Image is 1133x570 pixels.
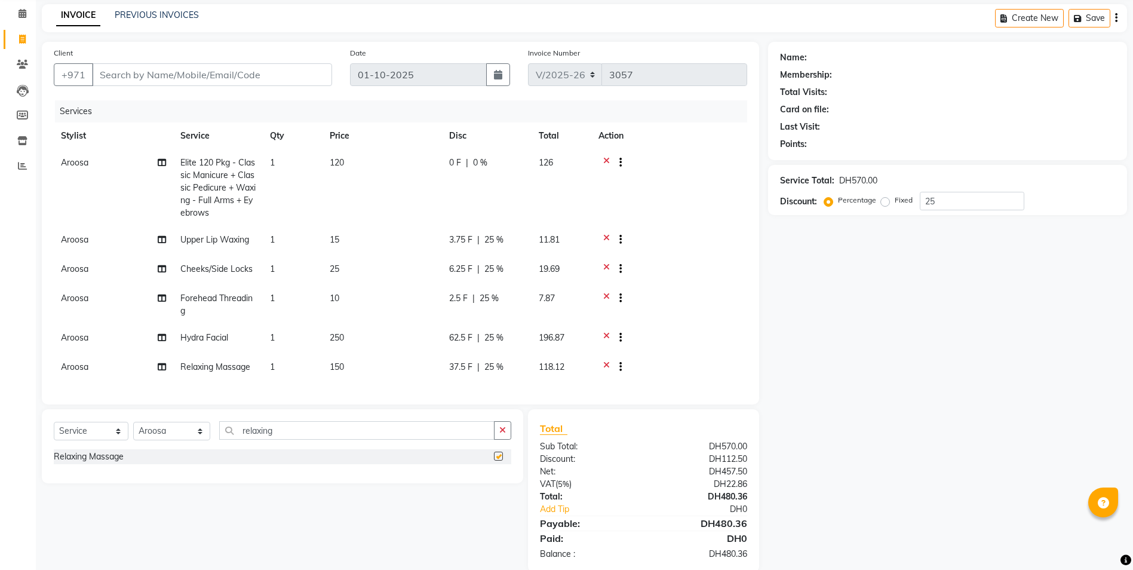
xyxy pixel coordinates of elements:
span: 1 [270,332,275,343]
div: Balance : [531,548,644,560]
span: 25 % [484,361,503,373]
span: 11.81 [539,234,560,245]
span: Aroosa [61,293,88,304]
th: Service [173,122,263,149]
div: DH0 [662,503,756,516]
th: Price [323,122,442,149]
div: DH457.50 [644,465,757,478]
span: Relaxing Massage [180,361,250,372]
div: Total Visits: [780,86,827,99]
span: 150 [330,361,344,372]
div: ( ) [531,478,644,491]
span: 19.69 [539,263,560,274]
th: Disc [442,122,532,149]
span: | [466,157,468,169]
div: Service Total: [780,174,834,187]
span: 1 [270,157,275,168]
div: Total: [531,491,644,503]
span: 6.25 F [449,263,472,275]
span: 15 [330,234,339,245]
span: 25 % [480,292,499,305]
span: 25 [330,263,339,274]
th: Qty [263,122,323,149]
span: 0 % [473,157,487,169]
span: 120 [330,157,344,168]
input: Search or Scan [219,421,495,440]
div: Discount: [531,453,644,465]
span: 37.5 F [449,361,472,373]
span: | [477,332,480,344]
span: 25 % [484,263,503,275]
a: PREVIOUS INVOICES [115,10,199,20]
span: 5% [558,479,569,489]
div: DH480.36 [644,516,757,531]
div: Last Visit: [780,121,820,133]
span: Elite 120 Pkg - Classic Manicure + Classic Pedicure + Waxing - Full Arms + Eyebrows [180,157,256,218]
th: Action [591,122,747,149]
span: 62.5 F [449,332,472,344]
span: | [477,263,480,275]
span: Total [540,422,567,435]
span: Vat [540,479,555,489]
span: 1 [270,234,275,245]
label: Fixed [895,195,913,206]
span: 2.5 F [449,292,468,305]
a: Add Tip [531,503,662,516]
div: DH22.86 [644,478,757,491]
span: 1 [270,361,275,372]
span: 10 [330,293,339,304]
button: Create New [995,9,1064,27]
div: DH480.36 [644,548,757,560]
div: Name: [780,51,807,64]
span: | [472,292,475,305]
input: Search by Name/Mobile/Email/Code [92,63,332,86]
span: Cheeks/Side Locks [180,263,253,274]
span: 126 [539,157,553,168]
div: Points: [780,138,807,151]
span: 250 [330,332,344,343]
th: Stylist [54,122,173,149]
span: 1 [270,293,275,304]
span: Upper Lip Waxing [180,234,249,245]
a: INVOICE [56,5,100,26]
span: 7.87 [539,293,555,304]
span: Aroosa [61,157,88,168]
button: Save [1068,9,1110,27]
span: 118.12 [539,361,564,372]
span: 25 % [484,332,503,344]
div: Sub Total: [531,440,644,453]
label: Percentage [838,195,876,206]
th: Total [532,122,591,149]
label: Client [54,48,73,59]
div: DH570.00 [644,440,757,453]
span: 196.87 [539,332,564,343]
span: Aroosa [61,361,88,372]
button: +971 [54,63,93,86]
div: DH570.00 [839,174,877,187]
div: Membership: [780,69,832,81]
div: Payable: [531,516,644,531]
span: | [477,361,480,373]
div: Discount: [780,195,817,208]
div: Paid: [531,531,644,546]
div: Services [55,100,756,122]
span: 0 F [449,157,461,169]
span: Aroosa [61,332,88,343]
div: Net: [531,465,644,478]
span: Hydra Facial [180,332,228,343]
div: DH480.36 [644,491,757,503]
div: DH112.50 [644,453,757,465]
div: Card on file: [780,103,829,116]
div: Relaxing Massage [54,451,124,463]
span: | [477,234,480,246]
span: Aroosa [61,234,88,245]
span: 3.75 F [449,234,472,246]
span: 25 % [484,234,503,246]
label: Date [350,48,366,59]
span: Aroosa [61,263,88,274]
span: Forehead Threading [180,293,253,316]
div: DH0 [644,531,757,546]
span: 1 [270,263,275,274]
label: Invoice Number [528,48,580,59]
